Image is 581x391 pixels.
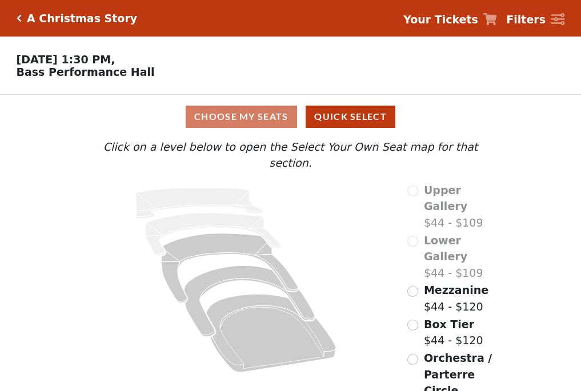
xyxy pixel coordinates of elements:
[306,106,395,128] button: Quick Select
[506,13,546,26] strong: Filters
[424,318,474,330] span: Box Tier
[424,232,500,281] label: $44 - $109
[403,11,497,28] a: Your Tickets
[207,294,336,372] path: Orchestra / Parterre Circle - Seats Available: 131
[424,282,488,315] label: $44 - $120
[424,182,500,231] label: $44 - $109
[27,12,137,25] h5: A Christmas Story
[424,284,488,296] span: Mezzanine
[403,13,478,26] strong: Your Tickets
[424,316,483,349] label: $44 - $120
[81,139,500,171] p: Click on a level below to open the Select Your Own Seat map for that section.
[136,188,264,219] path: Upper Gallery - Seats Available: 0
[146,213,281,256] path: Lower Gallery - Seats Available: 0
[424,234,467,263] span: Lower Gallery
[17,14,22,22] a: Click here to go back to filters
[506,11,564,28] a: Filters
[424,184,467,213] span: Upper Gallery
